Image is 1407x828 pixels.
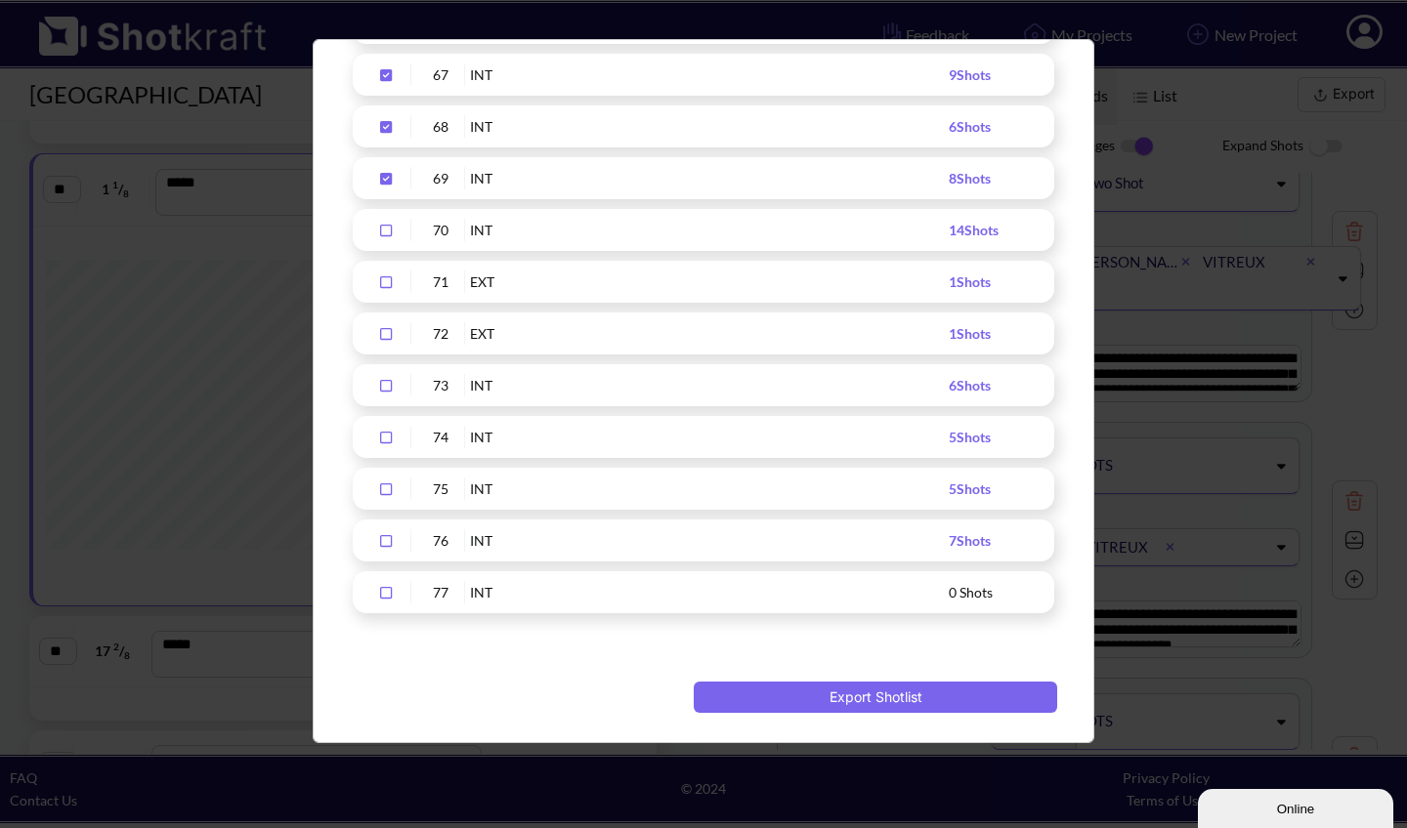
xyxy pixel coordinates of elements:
button: Export Shotlist [694,682,1057,713]
div: INT [470,581,949,603]
div: 67 [416,63,465,86]
span: 0 Shots [949,584,993,600]
div: INT [470,374,949,396]
div: 73 [416,374,465,396]
div: INT [470,115,949,138]
div: Upload Script [313,39,1094,743]
span: 8 Shots [949,170,991,186]
iframe: chat widget [1198,785,1397,828]
span: 9 Shots [949,66,991,83]
span: 1 Shots [949,325,991,342]
span: 1 Shots [949,273,991,290]
div: INT [470,219,949,241]
div: 74 [416,426,465,448]
div: 75 [416,477,465,500]
div: 71 [416,270,465,293]
div: EXT [470,270,949,293]
span: 6 Shots [949,118,991,135]
span: 6 Shots [949,377,991,393]
div: 70 [416,219,465,241]
div: 76 [416,529,465,552]
span: 14 Shots [949,222,999,238]
div: INT [470,426,949,448]
div: INT [470,63,949,86]
div: EXT [470,322,949,345]
div: INT [470,167,949,189]
span: 7 Shots [949,532,991,549]
span: 5 Shots [949,480,991,497]
div: INT [470,529,949,552]
div: 77 [416,581,465,603]
span: 5 Shots [949,429,991,445]
div: 68 [416,115,465,138]
div: INT [470,477,949,500]
div: 72 [416,322,465,345]
div: 69 [416,167,465,189]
